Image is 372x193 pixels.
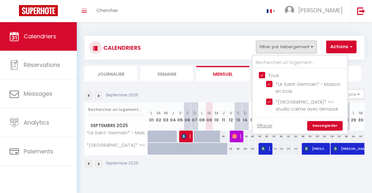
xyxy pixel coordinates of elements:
abbr: L [353,110,355,116]
a: Effacer [257,122,272,129]
button: Actions [326,41,357,53]
div: 83 [285,131,292,142]
div: 80 [256,131,263,142]
button: Ouvrir le widget de chat LiveChat [5,3,24,22]
span: [PERSON_NAME] [232,130,241,142]
p: Septembre 2025 [106,160,138,166]
div: 80 [278,131,285,142]
li: Semaine [140,66,193,81]
span: Messages [24,90,52,98]
span: [PERSON_NAME] [298,6,343,14]
div: 86 [343,131,350,142]
div: Filtrer par hébergement [252,55,348,134]
th: 09 [205,102,213,131]
th: 01 [148,102,155,131]
div: 120 [328,131,336,142]
div: 92 [227,143,235,155]
input: Rechercher un logement... [253,57,347,68]
abbr: J [222,110,225,116]
th: 03 [162,102,169,131]
span: [PERSON_NAME] [304,143,327,155]
abbr: V [229,110,232,116]
span: Analytics [24,119,49,126]
abbr: M [164,110,168,116]
abbr: S [237,110,240,116]
div: 90 [321,131,328,142]
li: Mensuel [196,66,249,81]
div: 83 [292,131,299,142]
th: 12 [227,102,235,131]
div: 80 [263,131,271,142]
th: 30 [357,102,364,131]
abbr: L [201,110,203,116]
div: 80 [249,131,256,142]
abbr: M [207,110,211,116]
div: 102 [249,143,256,155]
abbr: J [172,110,174,116]
span: [PERSON_NAME] [261,143,270,155]
abbr: D [244,110,247,116]
div: 106 [241,143,249,155]
button: Filtrer par hébergement [256,41,317,53]
span: *[GEOGRAPHIC_DATA]* >•< studio calme avec terrasse [276,99,338,112]
span: *Le Saint-Germain* - Maison en bois [276,81,340,94]
span: Chercher [96,7,118,14]
div: 98 [235,143,242,155]
abbr: L [150,110,152,116]
li: Journalier [84,66,137,81]
abbr: M [157,110,161,116]
abbr: V [179,110,182,116]
img: logout [357,7,365,15]
span: Paiements [24,147,53,155]
p: Septembre 2025 [106,92,138,98]
div: 110 [271,143,278,155]
span: *Le Saint-Germain* - Maison en bois [86,131,149,135]
div: 84 [350,131,357,142]
abbr: M [359,110,363,116]
th: 07 [191,102,198,131]
span: Calendriers [24,32,56,40]
th: 10 [213,102,220,131]
abbr: D [193,110,196,116]
th: 15 [249,102,256,131]
th: 14 [241,102,249,131]
span: *[GEOGRAPHIC_DATA]* >•< studio calme avec terrasse [86,143,149,148]
div: 84 [357,131,364,142]
th: 04 [169,102,177,131]
div: 110 [292,143,299,155]
div: 119 [278,143,285,155]
abbr: L [252,110,253,116]
abbr: M [215,110,218,116]
div: 80 [271,131,278,142]
th: 13 [235,102,242,131]
div: 121 [335,131,343,142]
div: 85 [314,131,321,142]
th: 11 [220,102,227,131]
th: 29 [350,102,357,131]
h3: CALENDRIERS [102,41,141,55]
img: ... [285,6,294,15]
div: 83 [307,131,314,142]
span: [PERSON_NAME] [181,130,191,142]
input: Rechercher un logement... [88,104,144,115]
th: 02 [155,102,162,131]
th: 06 [184,102,191,131]
th: 05 [177,102,184,131]
div: 115 [285,143,292,155]
div: 80 [220,131,227,142]
img: Super Booking [19,5,58,16]
div: 80 [241,131,249,142]
span: Réservations [24,61,60,69]
a: Sauvegarder [307,121,343,131]
span: Septembre 2025 [85,121,148,130]
abbr: S [186,110,189,116]
div: 86 [299,131,307,142]
th: 08 [198,102,205,131]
